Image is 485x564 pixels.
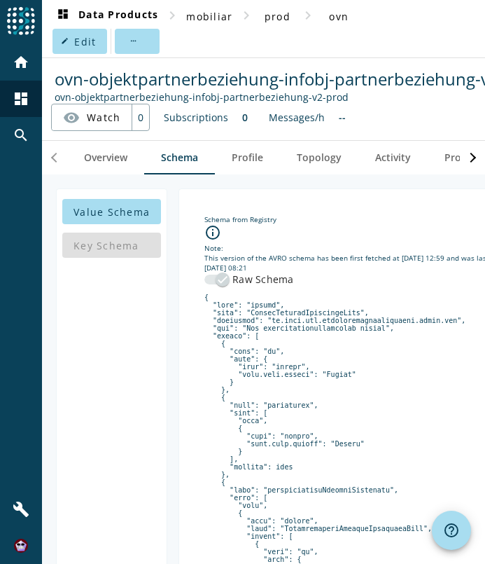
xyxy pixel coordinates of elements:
[13,127,29,144] mat-icon: search
[164,7,181,24] mat-icon: chevron_right
[129,37,137,45] mat-icon: more_horiz
[132,104,149,130] div: 0
[316,4,361,29] button: ovn
[55,8,158,25] span: Data Products
[255,4,300,29] button: prod
[74,35,96,48] span: Edit
[13,90,29,107] mat-icon: dashboard
[329,10,349,23] span: ovn
[230,273,294,287] label: Raw Schema
[73,205,150,219] span: Value Schema
[52,105,132,130] button: Watch
[204,224,221,241] i: info_outline
[84,153,127,163] span: Overview
[7,7,35,35] img: spoud-logo.svg
[62,199,161,224] button: Value Schema
[87,105,120,130] span: Watch
[297,153,342,163] span: Topology
[181,4,238,29] button: mobiliar
[232,153,263,163] span: Profile
[61,37,69,45] mat-icon: edit
[186,10,232,23] span: mobiliar
[235,104,255,131] div: 0
[238,7,255,24] mat-icon: chevron_right
[63,109,80,126] mat-icon: visibility
[157,104,235,131] div: Subscriptions
[300,7,316,24] mat-icon: chevron_right
[13,54,29,71] mat-icon: home
[161,153,198,163] span: Schema
[13,501,29,518] mat-icon: build
[49,4,164,29] button: Data Products
[332,104,353,131] div: No information
[52,29,107,54] button: Edit
[14,539,28,553] img: f40bc641cdaa4136c0e0558ddde32189
[265,10,290,23] span: prod
[262,104,332,131] div: Messages/h
[375,153,411,163] span: Activity
[55,8,71,25] mat-icon: dashboard
[443,522,460,539] mat-icon: help_outline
